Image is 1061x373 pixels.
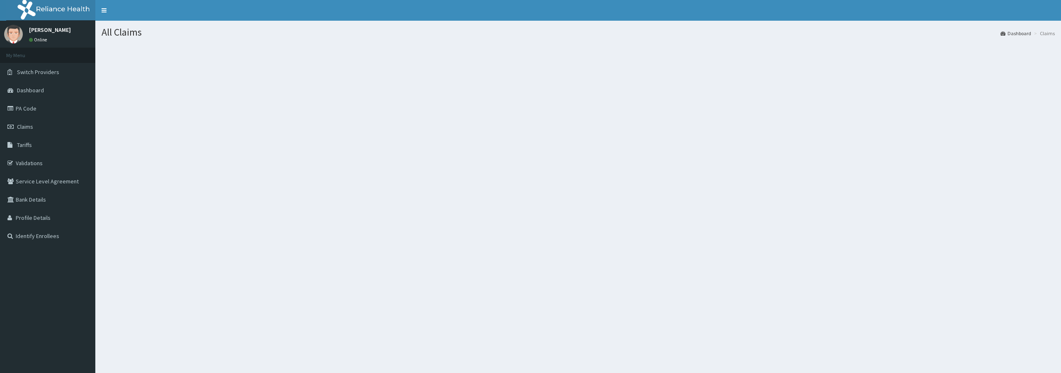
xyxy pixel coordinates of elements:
[1032,30,1055,37] li: Claims
[102,27,1055,38] h1: All Claims
[17,87,44,94] span: Dashboard
[29,37,49,43] a: Online
[17,141,32,149] span: Tariffs
[4,25,23,43] img: User Image
[1000,30,1031,37] a: Dashboard
[29,27,71,33] p: [PERSON_NAME]
[17,68,59,76] span: Switch Providers
[17,123,33,130] span: Claims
